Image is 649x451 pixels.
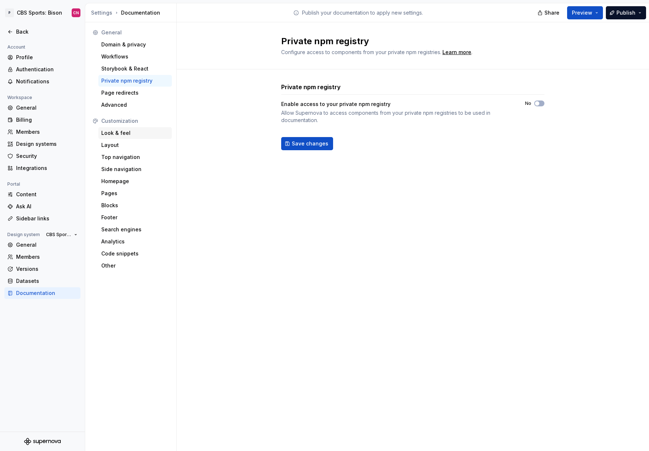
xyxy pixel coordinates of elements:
a: Authentication [4,64,80,75]
a: Search engines [98,224,172,235]
div: CN [73,10,79,16]
div: General [16,241,78,249]
div: Design systems [16,140,78,148]
a: Private npm registry [98,75,172,87]
div: Security [16,152,78,160]
div: General [16,104,78,111]
span: CBS Sports: Bison [46,232,71,238]
div: Storybook & React [101,65,169,72]
button: Preview [567,6,603,19]
button: Publish [606,6,646,19]
a: Other [98,260,172,272]
a: Profile [4,52,80,63]
div: Sidebar links [16,215,78,222]
a: Design systems [4,138,80,150]
a: Security [4,150,80,162]
div: Workspace [4,93,35,102]
div: Datasets [16,277,78,285]
a: Billing [4,114,80,126]
div: Ask AI [16,203,78,210]
div: Design system [4,230,43,239]
a: Blocks [98,200,172,211]
a: Side navigation [98,163,172,175]
div: Analytics [101,238,169,245]
button: Save changes [281,137,333,150]
a: Integrations [4,162,80,174]
div: Blocks [101,202,169,209]
span: Publish [616,9,635,16]
a: Homepage [98,175,172,187]
span: Configure access to components from your private npm registries. [281,49,441,55]
a: Top navigation [98,151,172,163]
div: Domain & privacy [101,41,169,48]
a: Page redirects [98,87,172,99]
a: Back [4,26,80,38]
a: Sidebar links [4,213,80,224]
label: No [525,101,531,106]
a: Look & feel [98,127,172,139]
div: Members [16,253,78,261]
div: Back [16,28,78,35]
div: Footer [101,214,169,221]
div: Advanced [101,101,169,109]
div: Profile [16,54,78,61]
a: Content [4,189,80,200]
div: Documentation [16,289,78,297]
h2: Private npm registry [281,35,536,47]
div: Look & feel [101,129,169,137]
a: Analytics [98,236,172,247]
a: Pages [98,187,172,199]
div: Members [16,128,78,136]
div: Other [101,262,169,269]
div: P [5,8,14,17]
a: Members [4,126,80,138]
span: Save changes [292,140,328,147]
a: Notifications [4,76,80,87]
a: Domain & privacy [98,39,172,50]
div: Layout [101,141,169,149]
div: Side navigation [101,166,169,173]
a: Learn more [442,49,471,56]
a: General [4,239,80,251]
div: Billing [16,116,78,124]
div: Customization [101,117,169,125]
button: PCBS Sports: BisonCN [1,5,83,21]
a: Footer [98,212,172,223]
a: Versions [4,263,80,275]
div: Workflows [101,53,169,60]
span: Preview [572,9,592,16]
div: Allow Supernova to access components from your private npm registries to be used in documentation. [281,109,512,124]
div: Pages [101,190,169,197]
div: Settings [91,9,112,16]
div: Authentication [16,66,78,73]
div: Content [16,191,78,198]
a: Storybook & React [98,63,172,75]
a: Layout [98,139,172,151]
div: Enable access to your private npm registry [281,101,512,108]
a: Documentation [4,287,80,299]
a: Ask AI [4,201,80,212]
a: Advanced [98,99,172,111]
a: Workflows [98,51,172,62]
div: Versions [16,265,78,273]
a: General [4,102,80,114]
button: Share [534,6,564,19]
div: Code snippets [101,250,169,257]
svg: Supernova Logo [24,438,61,445]
a: Members [4,251,80,263]
span: . [441,50,472,55]
div: Portal [4,180,23,189]
div: Integrations [16,164,78,172]
div: Page redirects [101,89,169,96]
div: Top navigation [101,154,169,161]
div: Homepage [101,178,169,185]
span: Share [544,9,559,16]
a: Datasets [4,275,80,287]
div: Search engines [101,226,169,233]
h3: Private npm registry [281,83,341,91]
div: Private npm registry [101,77,169,84]
p: Publish your documentation to apply new settings. [302,9,423,16]
div: General [101,29,169,36]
